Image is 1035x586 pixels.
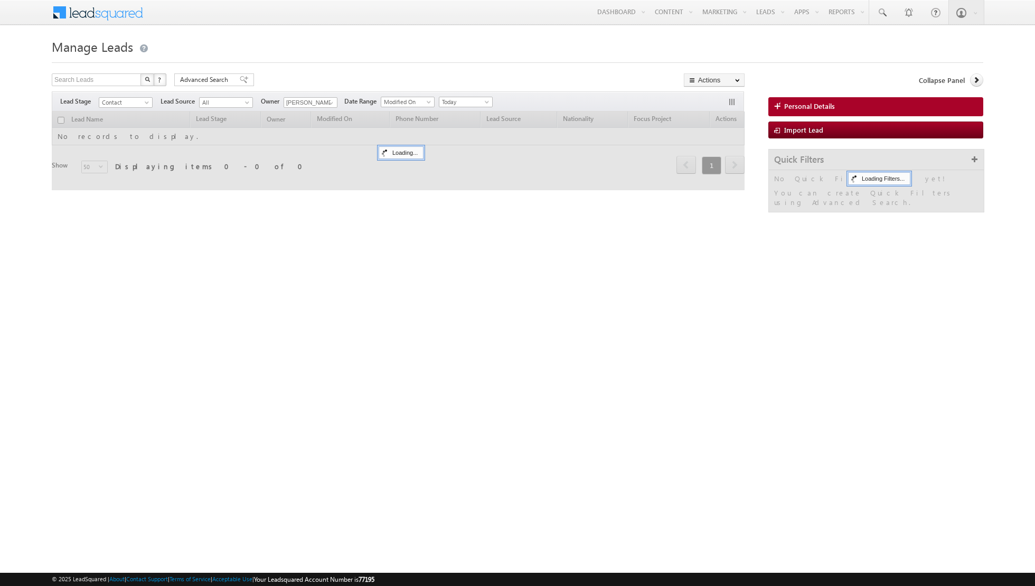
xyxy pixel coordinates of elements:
[145,77,150,82] img: Search
[170,575,211,582] a: Terms of Service
[684,73,745,87] button: Actions
[784,125,823,134] span: Import Lead
[52,38,133,55] span: Manage Leads
[848,172,910,185] div: Loading Filters...
[379,146,424,159] div: Loading...
[60,97,99,106] span: Lead Stage
[344,97,381,106] span: Date Range
[359,575,374,583] span: 77195
[919,76,965,85] span: Collapse Panel
[200,98,250,107] span: All
[99,98,149,107] span: Contact
[784,101,835,111] span: Personal Details
[768,97,983,116] a: Personal Details
[439,97,490,107] span: Today
[323,98,336,108] a: Show All Items
[284,97,337,108] input: Type to Search
[158,75,163,84] span: ?
[199,97,253,108] a: All
[109,575,125,582] a: About
[381,97,431,107] span: Modified On
[180,75,231,85] span: Advanced Search
[212,575,252,582] a: Acceptable Use
[154,73,166,86] button: ?
[126,575,168,582] a: Contact Support
[161,97,199,106] span: Lead Source
[381,97,435,107] a: Modified On
[99,97,153,108] a: Contact
[52,574,374,584] span: © 2025 LeadSquared | | | | |
[254,575,374,583] span: Your Leadsquared Account Number is
[439,97,493,107] a: Today
[261,97,284,106] span: Owner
